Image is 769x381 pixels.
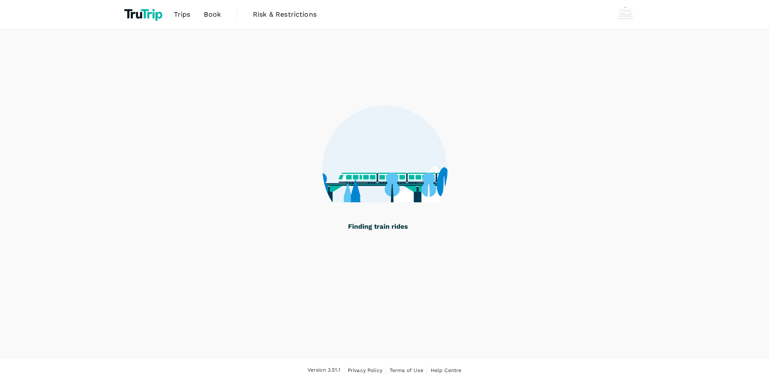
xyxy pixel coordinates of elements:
span: Privacy Policy [348,367,382,373]
span: Help Centre [431,367,462,373]
span: Risk & Restrictions [253,9,317,20]
img: Wisnu Wiranata [617,6,634,23]
span: Terms of Use [390,367,423,373]
a: Privacy Policy [348,366,382,375]
span: Book [204,9,221,20]
a: Terms of Use [390,366,423,375]
g: Finding train rides [349,224,408,230]
a: Help Centre [431,366,462,375]
span: Version 3.51.1 [308,366,340,375]
span: Trips [174,9,191,20]
img: TruTrip logo [121,5,167,24]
